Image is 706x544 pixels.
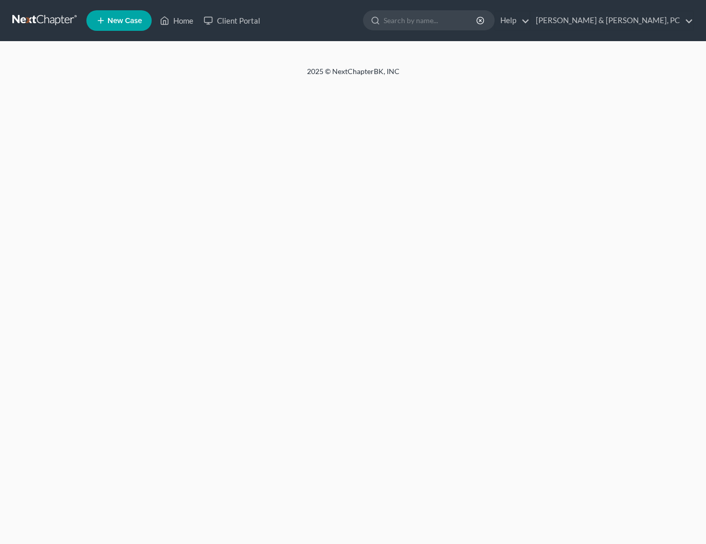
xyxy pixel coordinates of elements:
div: 2025 © NextChapterBK, INC [60,66,646,85]
a: Help [495,11,530,30]
input: Search by name... [384,11,478,30]
a: Client Portal [198,11,265,30]
a: Home [155,11,198,30]
a: [PERSON_NAME] & [PERSON_NAME], PC [531,11,693,30]
span: New Case [107,17,142,25]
